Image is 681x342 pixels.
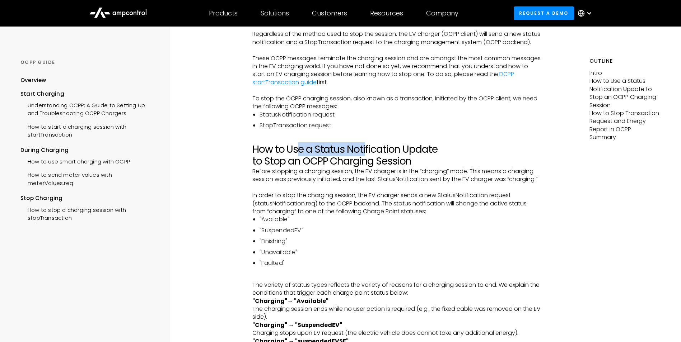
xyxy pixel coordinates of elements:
[260,215,541,223] li: "Available"
[370,9,403,17] div: Resources
[20,76,46,90] a: Overview
[426,9,458,17] div: Company
[20,59,157,66] div: OCPP GUIDE
[252,281,541,297] p: The variety of status types reflects the variety of reasons for a charging session to end. We exp...
[252,297,541,321] p: The charging session ends while no user action is required (e.g., the fixed cable was removed on ...
[589,109,661,133] p: How to Stop Transaction Request and Energy Report in OCPP
[261,9,289,17] div: Solutions
[252,54,541,87] p: These OCPP messages terminate the charging session and are amongst the most common messages in th...
[252,135,541,143] p: ‍
[252,46,541,54] p: ‍
[260,111,541,119] li: StatusNotification request
[20,90,157,98] div: Start Charging
[252,167,541,184] p: Before stopping a charging session, the EV charger is in the “charging” mode. This means a chargi...
[252,321,342,329] strong: "Charging" → "SuspendedEV" ‍
[252,70,514,86] a: OCPP startTransaction guide
[20,203,157,224] a: How to stop a charging session with stopTransaction
[252,191,541,215] p: In order to stop the charging session, the EV charger sends a new StatusNotification request (sta...
[20,167,157,189] a: How to send meter values with meterValues.req
[209,9,238,17] div: Products
[252,30,541,46] p: Regardless of the method used to stop the session, the EV charger (OCPP client) will send a new s...
[20,146,157,154] div: During Charging
[252,273,541,281] p: ‍
[589,133,661,141] p: Summary
[20,154,130,167] a: How to use smart charging with OCPP
[20,119,157,141] a: How to start a charging session with startTransaction
[252,297,328,305] strong: "Charging"→ "Available" ‍
[589,77,661,109] p: How to Use a Status Notification Update to Stop an OCPP Charging Session
[260,227,541,234] li: "SuspendedEV"
[260,237,541,245] li: "Finishing"
[260,259,541,267] li: "Faulted"
[312,9,347,17] div: Customers
[252,321,541,337] p: Charging stops upon EV request (the electric vehicle does cannot take any additional energy).
[260,122,541,129] li: StopTransaction request
[252,86,541,94] p: ‍
[20,98,157,119] a: Understanding OCPP: A Guide to Setting Up and Troubleshooting OCPP Chargers
[252,143,541,167] h2: How to Use a Status Notification Update to Stop an OCPP Charging Session
[252,95,541,111] p: To stop the OCPP charging session, also known as a transaction, initiated by the OCPP client, we ...
[20,194,157,202] div: Stop Charging
[589,57,661,65] h5: Outline
[252,184,541,191] p: ‍
[514,6,574,20] a: Request a demo
[589,69,661,77] p: Intro
[260,248,541,256] li: "Unavailable"
[20,76,46,84] div: Overview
